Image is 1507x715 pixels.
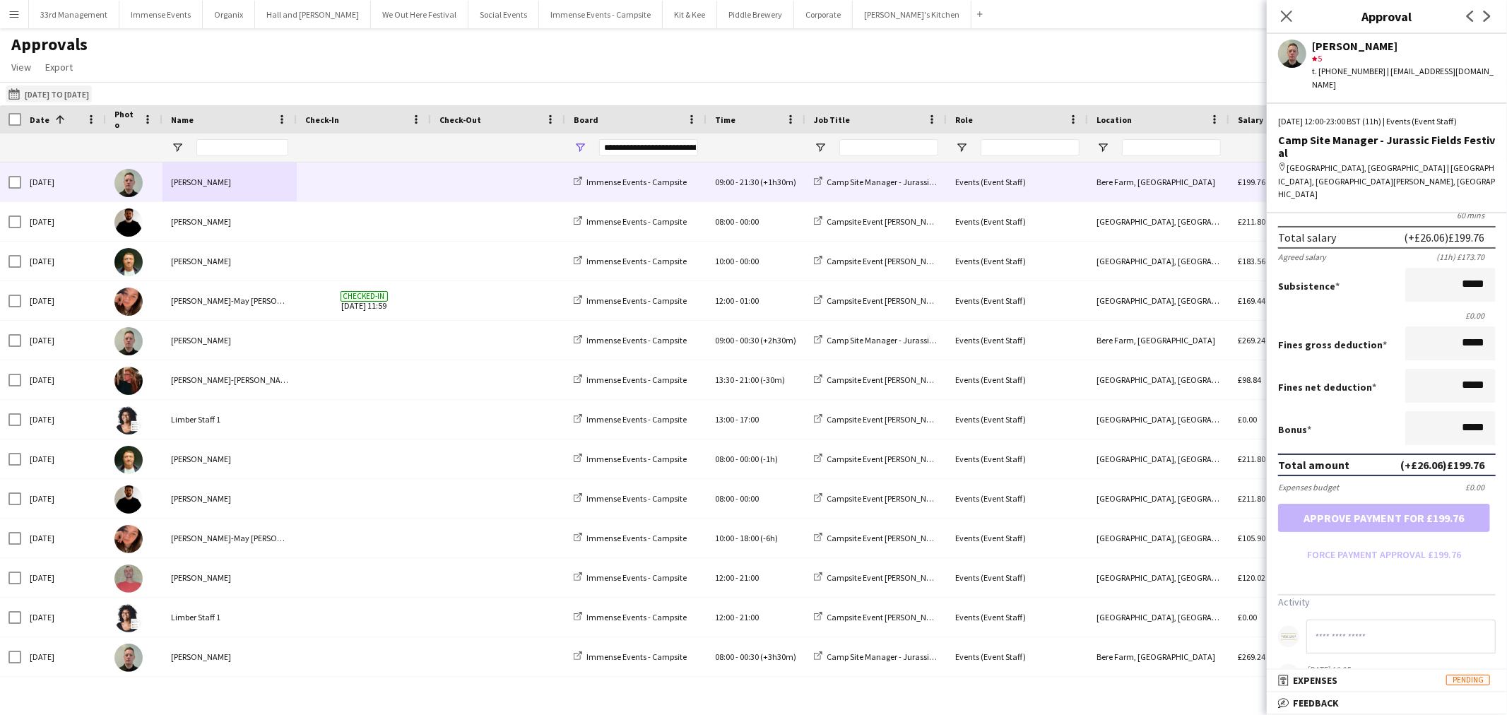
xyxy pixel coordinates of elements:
div: [GEOGRAPHIC_DATA], [GEOGRAPHIC_DATA] | [GEOGRAPHIC_DATA], [GEOGRAPHIC_DATA][PERSON_NAME], [GEOGRA... [1278,162,1496,201]
span: Role [955,114,973,125]
span: 21:00 [740,572,759,583]
div: £0.00 [1465,482,1496,492]
span: 13:30 [715,374,734,385]
span: - [735,177,738,187]
span: - [735,295,738,306]
label: Fines net deduction [1278,381,1376,394]
img: Limber Staff 1 [114,604,143,632]
span: £169.44 [1238,295,1265,306]
div: [PERSON_NAME] [162,558,297,597]
span: 12:00 [715,612,734,622]
span: Export [45,61,73,73]
img: Limber Staff 1 [114,406,143,435]
a: Immense Events - Campsite [574,216,687,227]
span: 13:00 [715,414,734,425]
span: - [735,651,738,662]
span: Campsite Event [PERSON_NAME] - Jurassic Fields Festival [827,612,1033,622]
span: Campsite Event [PERSON_NAME] - Jurassic Fields Festival [827,493,1033,504]
input: Location Filter Input [1122,139,1221,156]
span: (-6h) [760,533,778,543]
div: [DATE] [21,400,106,439]
span: Campsite Event [PERSON_NAME] - Jurassic Fields Festival [827,295,1033,306]
a: Camp Site Manager - Jurassic Fields Festival [814,335,986,345]
button: Corporate [794,1,853,28]
span: Date [30,114,49,125]
span: 17:00 [740,414,759,425]
span: - [735,612,738,622]
span: - [735,335,738,345]
a: Campsite Event [PERSON_NAME] - Jurassic Fields Festival [814,533,1033,543]
span: £0.00 [1238,414,1257,425]
img: Haley-Jane Ferguson [114,367,143,395]
a: Immense Events - Campsite [574,651,687,662]
a: Campsite Event [PERSON_NAME] - Jurassic Fields Festival [814,493,1033,504]
span: Time [715,114,735,125]
div: [DATE] [21,598,106,637]
div: Events (Event Staff) [947,242,1088,280]
div: [PERSON_NAME]-May [PERSON_NAME] [162,281,297,320]
div: [GEOGRAPHIC_DATA], [GEOGRAPHIC_DATA] [1088,400,1229,439]
span: Checked-in [341,291,388,302]
span: Immense Events - Campsite [586,651,687,662]
div: [DATE] [21,479,106,518]
div: [PERSON_NAME]-May [PERSON_NAME] [162,519,297,557]
span: Name [171,114,194,125]
span: Immense Events - Campsite [586,177,687,187]
span: 12:00 [715,295,734,306]
span: £211.80 [1238,493,1265,504]
div: Events (Event Staff) [947,479,1088,518]
a: Campsite Event [PERSON_NAME] - Jurassic Fields Festival [814,295,1033,306]
label: Subsistence [1278,280,1340,292]
span: (+3h30m) [760,651,796,662]
span: Pending [1446,675,1490,685]
img: James Killick [114,208,143,237]
a: Campsite Event [PERSON_NAME] - Jurassic Fields Festival [814,454,1033,464]
span: Campsite Event [PERSON_NAME] - Jurassic Fields Festival [827,216,1033,227]
span: - [735,533,738,543]
a: Immense Events - Campsite [574,533,687,543]
button: [PERSON_NAME]'s Kitchen [853,1,971,28]
img: phillip sidebotham [114,644,143,672]
span: £269.24 [1238,335,1265,345]
a: Immense Events - Campsite [574,612,687,622]
div: 5 [1312,52,1496,65]
label: Bonus [1278,423,1311,436]
span: £98.84 [1238,374,1261,385]
span: 00:30 [740,335,759,345]
div: [PERSON_NAME] [162,321,297,360]
span: - [735,493,738,504]
img: Colin Sherman [114,565,143,593]
span: 12:00 [715,572,734,583]
span: Immense Events - Campsite [586,256,687,266]
span: View [11,61,31,73]
span: Immense Events - Campsite [586,414,687,425]
span: 21:30 [740,177,759,187]
input: Job Title Filter Input [839,139,938,156]
span: 09:00 [715,335,734,345]
span: Board [574,114,598,125]
span: - [735,454,738,464]
img: Jessica-May Sheppard [114,525,143,553]
div: [PERSON_NAME] [162,479,297,518]
div: Events (Event Staff) [947,598,1088,637]
div: Events (Event Staff) [947,162,1088,201]
a: Immense Events - Campsite [574,177,687,187]
div: (+£26.06) £199.76 [1400,458,1484,472]
span: Campsite Event [PERSON_NAME] - Jurassic Fields Festival [827,414,1033,425]
div: [GEOGRAPHIC_DATA], [GEOGRAPHIC_DATA] [1088,598,1229,637]
span: - [735,256,738,266]
mat-expansion-panel-header: ExpensesPending [1267,670,1507,691]
div: [DATE] 12:00-23:00 BST (11h) | Events (Event Staff) [1278,115,1496,128]
div: Bere Farm, [GEOGRAPHIC_DATA] [1088,162,1229,201]
h3: Activity [1278,596,1496,608]
span: Camp Site Manager - Jurassic Fields Festival [827,177,986,187]
span: Photo [114,109,137,130]
span: Expenses [1293,674,1337,687]
span: 00:30 [740,651,759,662]
span: Immense Events - Campsite [586,374,687,385]
button: Open Filter Menu [171,141,184,154]
div: [PERSON_NAME] [1312,40,1496,52]
img: Ramunas Slezas [114,446,143,474]
span: 08:00 [715,454,734,464]
a: Campsite Event [PERSON_NAME] - Jurassic Fields Festival [814,572,1033,583]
